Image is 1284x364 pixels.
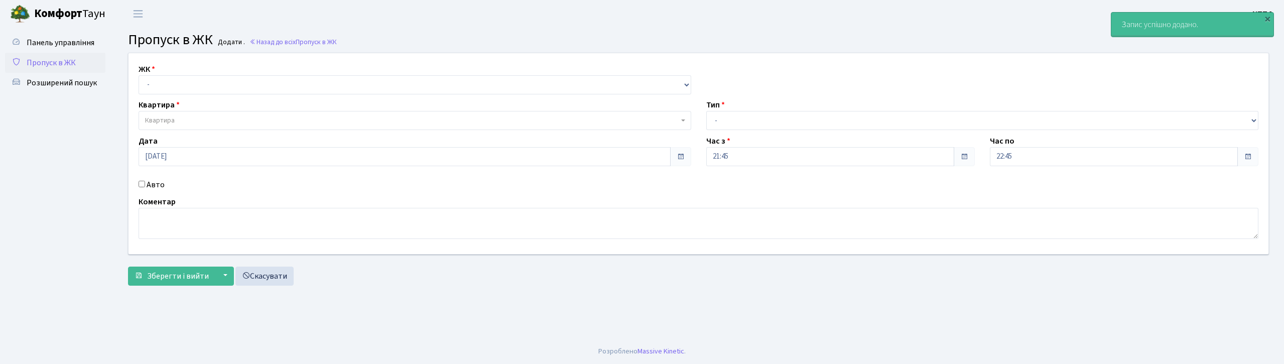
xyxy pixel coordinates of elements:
label: ЖК [139,63,155,75]
small: Додати . [216,38,245,47]
label: Коментар [139,196,176,208]
img: logo.png [10,4,30,24]
button: Переключити навігацію [125,6,151,22]
button: Зберегти і вийти [128,267,215,286]
div: Розроблено . [598,346,686,357]
label: Час по [990,135,1014,147]
span: Пропуск в ЖК [27,57,76,68]
a: Пропуск в ЖК [5,53,105,73]
span: Квартира [145,115,175,126]
label: Дата [139,135,158,147]
a: Скасувати [235,267,294,286]
div: × [1262,14,1272,24]
b: Комфорт [34,6,82,22]
div: Запис успішно додано. [1111,13,1273,37]
label: Час з [706,135,730,147]
a: Розширений пошук [5,73,105,93]
a: Назад до всіхПропуск в ЖК [249,37,337,47]
span: Зберегти і вийти [147,271,209,282]
span: Панель управління [27,37,94,48]
span: Пропуск в ЖК [128,30,213,50]
span: Розширений пошук [27,77,97,88]
label: Авто [147,179,165,191]
label: Тип [706,99,725,111]
label: Квартира [139,99,180,111]
a: Massive Kinetic [637,346,684,356]
span: Пропуск в ЖК [296,37,337,47]
a: КПП4 [1252,8,1272,20]
a: Панель управління [5,33,105,53]
span: Таун [34,6,105,23]
b: КПП4 [1252,9,1272,20]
